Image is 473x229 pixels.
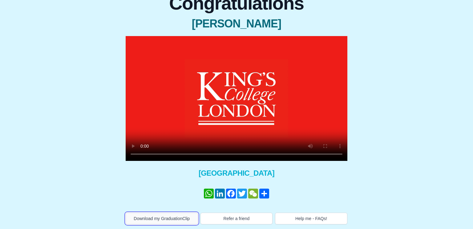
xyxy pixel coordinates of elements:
a: WeChat [248,189,259,198]
a: Twitter [236,189,248,198]
button: Help me - FAQs! [275,213,347,224]
a: LinkedIn [214,189,225,198]
span: [GEOGRAPHIC_DATA] [126,168,347,178]
span: [PERSON_NAME] [126,18,347,30]
button: Refer a friend [200,213,273,224]
a: WhatsApp [203,189,214,198]
button: Download my GraduationClip [126,213,198,224]
a: Share [259,189,270,198]
a: Facebook [225,189,236,198]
